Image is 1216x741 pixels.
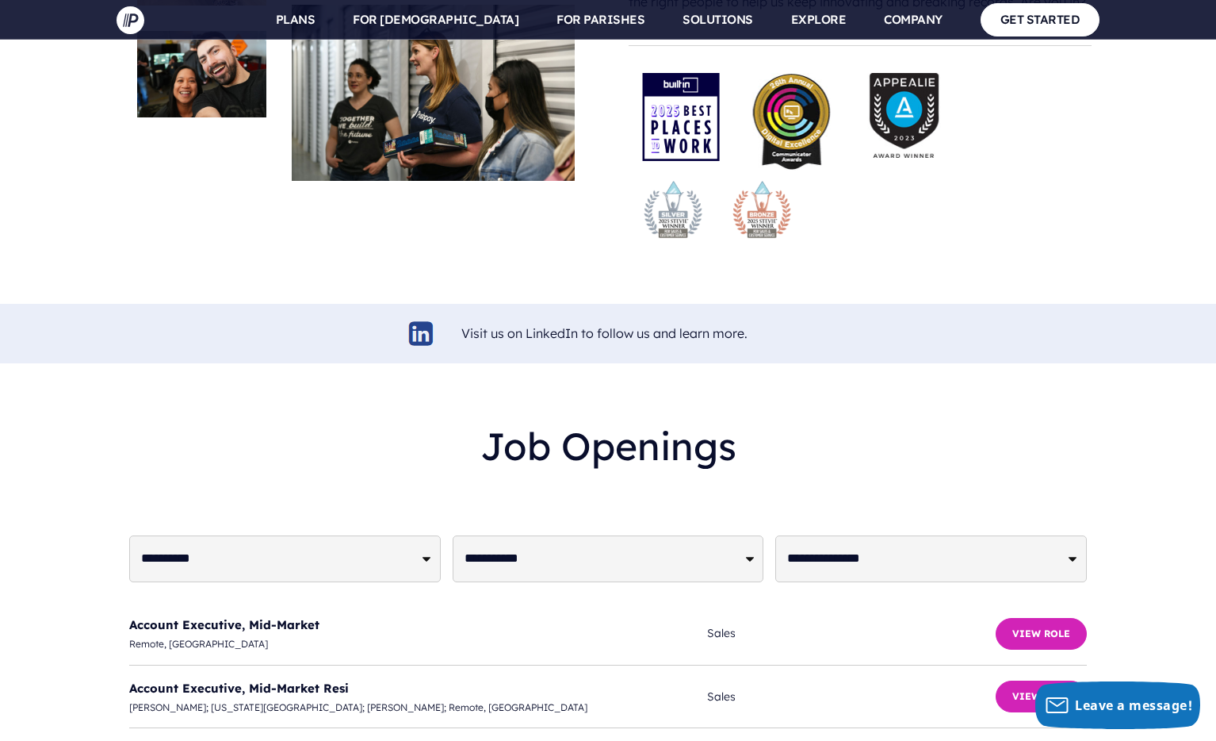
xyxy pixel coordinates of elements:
a: GET STARTED [981,3,1100,36]
button: View Role [996,618,1087,650]
button: Leave a message! [1035,681,1200,729]
span: Remote, [GEOGRAPHIC_DATA] [129,635,707,653]
img: stevie-silver [641,178,705,241]
img: Appealie-logo-2023 [862,73,946,158]
img: stevie-bronze [730,178,793,241]
button: View Role [996,681,1087,712]
img: pp_press_awards-1 [751,73,832,171]
span: Leave a message! [1075,697,1192,714]
a: Visit us on LinkedIn to follow us and learn more. [461,325,748,341]
span: Sales [707,624,996,643]
img: careers [137,31,266,117]
h2: Job Openings [129,411,1087,482]
a: Account Executive, Mid-Market Resi [129,681,349,696]
a: Account Executive, Mid-Market [129,617,319,632]
img: careers [292,5,575,181]
img: linkedin-logo [407,319,436,348]
img: award-badge-2025 [641,73,721,161]
span: Sales [707,687,996,707]
span: [PERSON_NAME]; [US_STATE][GEOGRAPHIC_DATA]; [PERSON_NAME]; Remote, [GEOGRAPHIC_DATA] [129,699,707,716]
